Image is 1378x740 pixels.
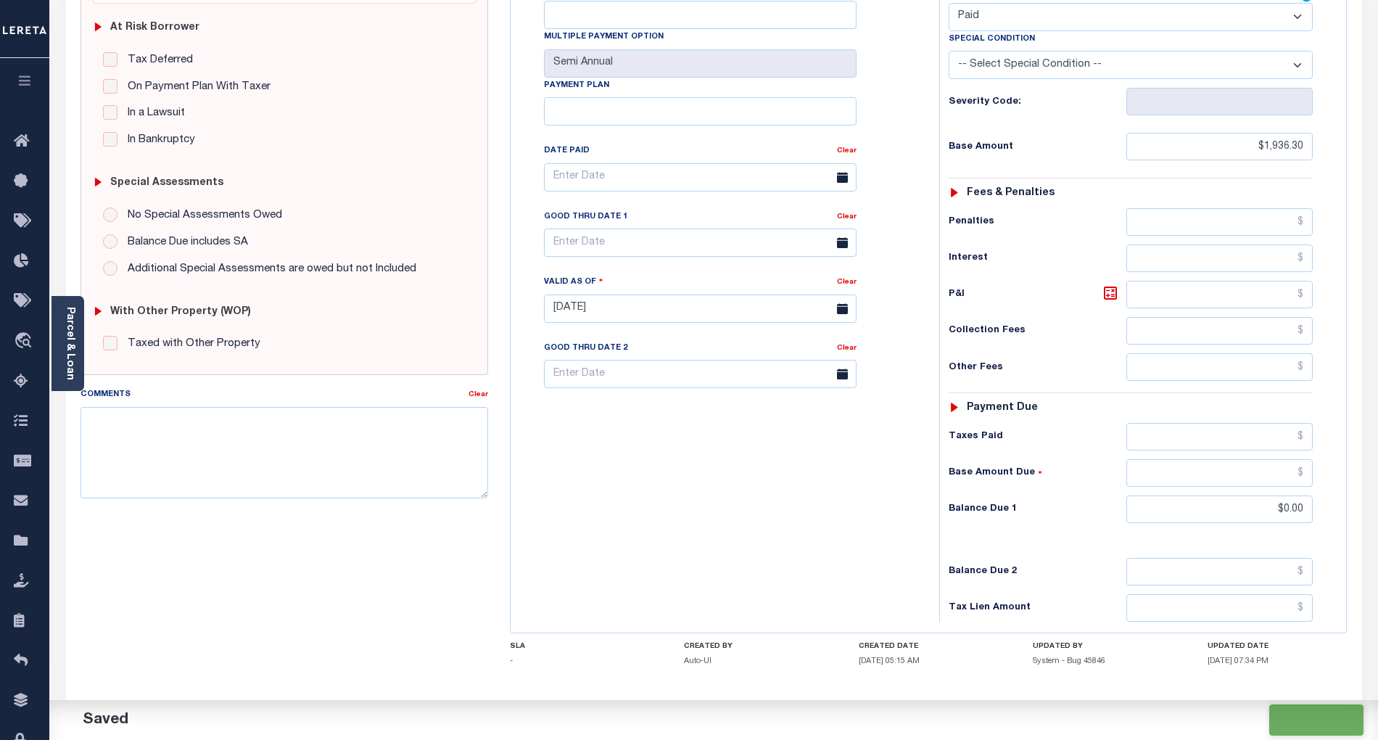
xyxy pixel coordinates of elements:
h6: Balance Due 1 [949,503,1126,515]
input: $ [1126,594,1313,622]
input: Enter Date [544,295,857,323]
input: $ [1126,281,1313,308]
h6: Penalties [949,216,1126,228]
input: Enter Date [544,163,857,192]
label: Payment Plan [544,80,609,92]
input: $ [1126,208,1313,236]
label: In Bankruptcy [120,132,195,149]
input: $ [1126,558,1313,585]
h6: Base Amount [949,141,1126,153]
h4: UPDATED DATE [1208,642,1347,651]
label: Date Paid [544,145,590,157]
a: Clear [469,391,488,398]
label: Good Thru Date 2 [544,342,627,355]
label: Additional Special Assessments are owed but not Included [120,261,416,278]
h6: Payment due [967,402,1038,414]
a: Clear [837,279,857,286]
label: No Special Assessments Owed [120,207,282,224]
a: Clear [837,147,857,155]
h6: Balance Due 2 [949,566,1126,577]
input: Enter Date [544,360,857,388]
label: Multiple Payment Option [544,31,664,44]
h5: Auto-UI [684,657,823,666]
label: Special Condition [949,33,1035,46]
h5: System - Bug 45846 [1033,657,1172,666]
label: In a Lawsuit [120,105,185,122]
input: $ [1126,317,1313,345]
h6: Special Assessments [110,177,223,189]
label: Good Thru Date 1 [544,211,627,223]
label: Taxed with Other Property [120,336,260,353]
h6: Collection Fees [949,325,1126,337]
h4: CREATED DATE [859,642,998,651]
span: - [510,657,513,665]
label: Valid as Of [544,275,603,289]
a: Clear [837,345,857,352]
a: Parcel & Loan [65,307,75,380]
h4: SLA [510,642,649,651]
h5: [DATE] 07:34 PM [1208,657,1347,666]
h4: CREATED BY [684,642,823,651]
input: Enter Date [544,229,857,257]
label: On Payment Plan With Taxer [120,79,271,96]
h6: At Risk Borrower [110,22,199,34]
a: Clear [837,213,857,221]
h6: Interest [949,252,1126,264]
input: $ [1126,353,1313,381]
h6: Base Amount Due [949,467,1126,479]
i: travel_explore [14,332,37,351]
h6: Taxes Paid [949,431,1126,443]
input: $ [1126,244,1313,272]
h5: [DATE] 05:15 AM [859,657,998,666]
h6: P&I [949,284,1126,305]
input: $ [1126,133,1313,160]
input: $ [1126,423,1313,451]
h6: Tax Lien Amount [949,602,1126,614]
input: $ [1126,459,1313,487]
h6: with Other Property (WOP) [110,306,251,318]
input: $ [1126,496,1313,523]
h6: Severity Code: [949,96,1126,108]
label: Comments [81,389,131,401]
label: Balance Due includes SA [120,234,248,251]
label: Tax Deferred [120,52,193,69]
h6: Fees & Penalties [967,187,1055,200]
span: Saved [83,712,128,728]
h6: Other Fees [949,362,1126,374]
h4: UPDATED BY [1033,642,1172,651]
